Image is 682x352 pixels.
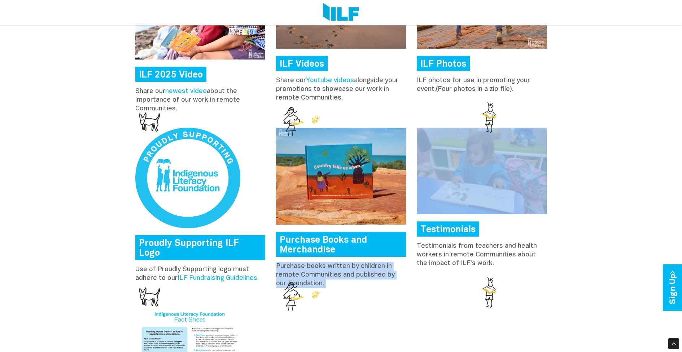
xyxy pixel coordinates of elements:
[276,262,406,288] p: Purchase books written by children in remote Communities and published by our Foundation.
[417,76,547,94] p: ILF photos for use in promoting your event.(Four photos in a zip file).
[135,235,265,260] a: Proudly Supporting ILF Logo
[668,338,679,349] div: Scroll Back to Top
[306,78,354,84] a: Youtube videos
[417,242,547,268] p: Testimonials from teachers and health workers in remote Communities about the impact of ILF's work.
[323,3,359,22] img: Logo
[135,87,265,113] p: Share our about the importance of our work in remote Communities.
[276,76,406,102] p: Share our alongside your promotions to showcase our work in remote Communities.
[417,221,479,237] a: Testimonials
[135,67,206,82] a: ILF 2025 Video
[276,56,328,71] a: ILF Videos
[178,275,257,281] a: ILF Fundraising Guidelines
[417,56,470,71] a: ILF Photos
[165,88,207,94] a: newest video
[135,265,265,283] p: Use of Proudly Supporting logo must adhere to our .
[276,232,406,257] a: Purchase Books and Merchandise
